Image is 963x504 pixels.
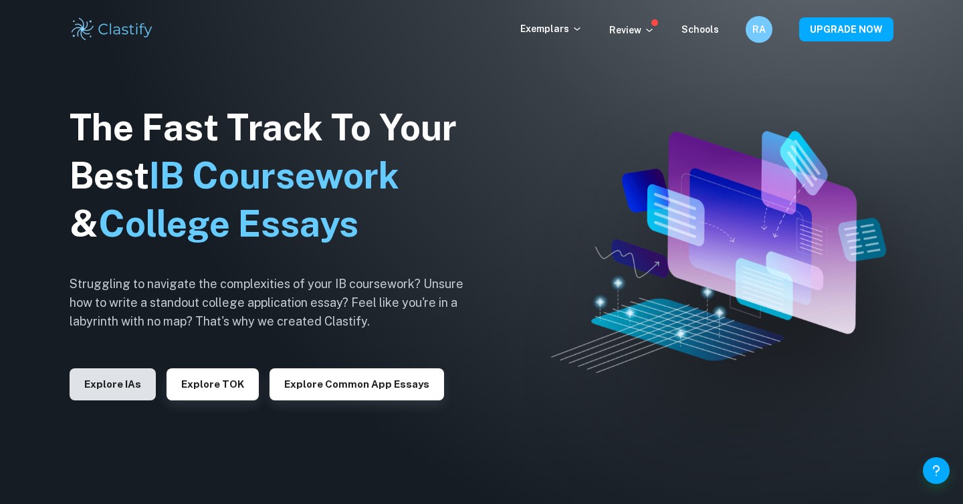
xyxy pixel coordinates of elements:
[149,154,399,197] span: IB Coursework
[270,368,444,400] button: Explore Common App essays
[98,203,358,245] span: College Essays
[70,104,484,248] h1: The Fast Track To Your Best &
[799,17,893,41] button: UPGRADE NOW
[70,377,156,390] a: Explore IAs
[270,377,444,390] a: Explore Common App essays
[70,368,156,400] button: Explore IAs
[551,131,886,373] img: Clastify hero
[70,16,154,43] img: Clastify logo
[520,21,582,36] p: Exemplars
[746,16,772,43] button: RA
[167,368,259,400] button: Explore TOK
[681,24,719,35] a: Schools
[70,275,484,331] h6: Struggling to navigate the complexities of your IB coursework? Unsure how to write a standout col...
[923,457,950,484] button: Help and Feedback
[609,23,655,37] p: Review
[167,377,259,390] a: Explore TOK
[752,22,767,37] h6: RA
